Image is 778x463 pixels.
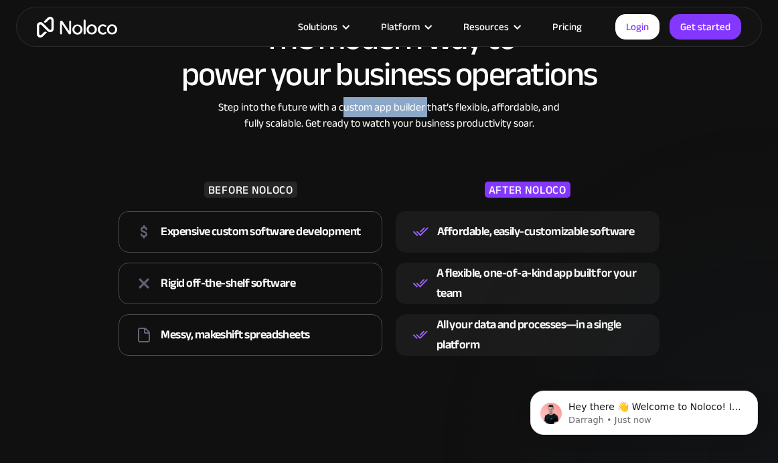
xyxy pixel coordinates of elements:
h2: The modern way to power your business operations [181,20,597,92]
div: Step into the future with a custom app builder that’s flexible, affordable, and fully scalable. G... [212,99,566,131]
div: Solutions [298,18,337,36]
a: Get started [670,14,741,40]
div: Rigid off-the-shelf software [161,273,295,293]
div: All your data and processes—in a single platform [437,315,653,355]
a: Pricing [536,18,599,36]
div: A flexible, one-of-a-kind app built for your team [437,263,653,304]
a: home [37,17,117,38]
div: Resources [447,18,536,36]
div: AFTER NOLOCO [485,182,570,198]
div: Resources [463,18,509,36]
div: Platform [364,18,447,36]
div: Solutions [281,18,364,36]
iframe: Intercom notifications message [510,362,778,456]
div: Messy, makeshift spreadsheets [161,325,309,345]
div: Expensive custom software development [161,222,360,242]
a: Login [615,14,659,40]
div: BEFORE NOLOCO [204,182,297,198]
div: Affordable, easily-customizable software [437,222,634,242]
div: Platform [381,18,420,36]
